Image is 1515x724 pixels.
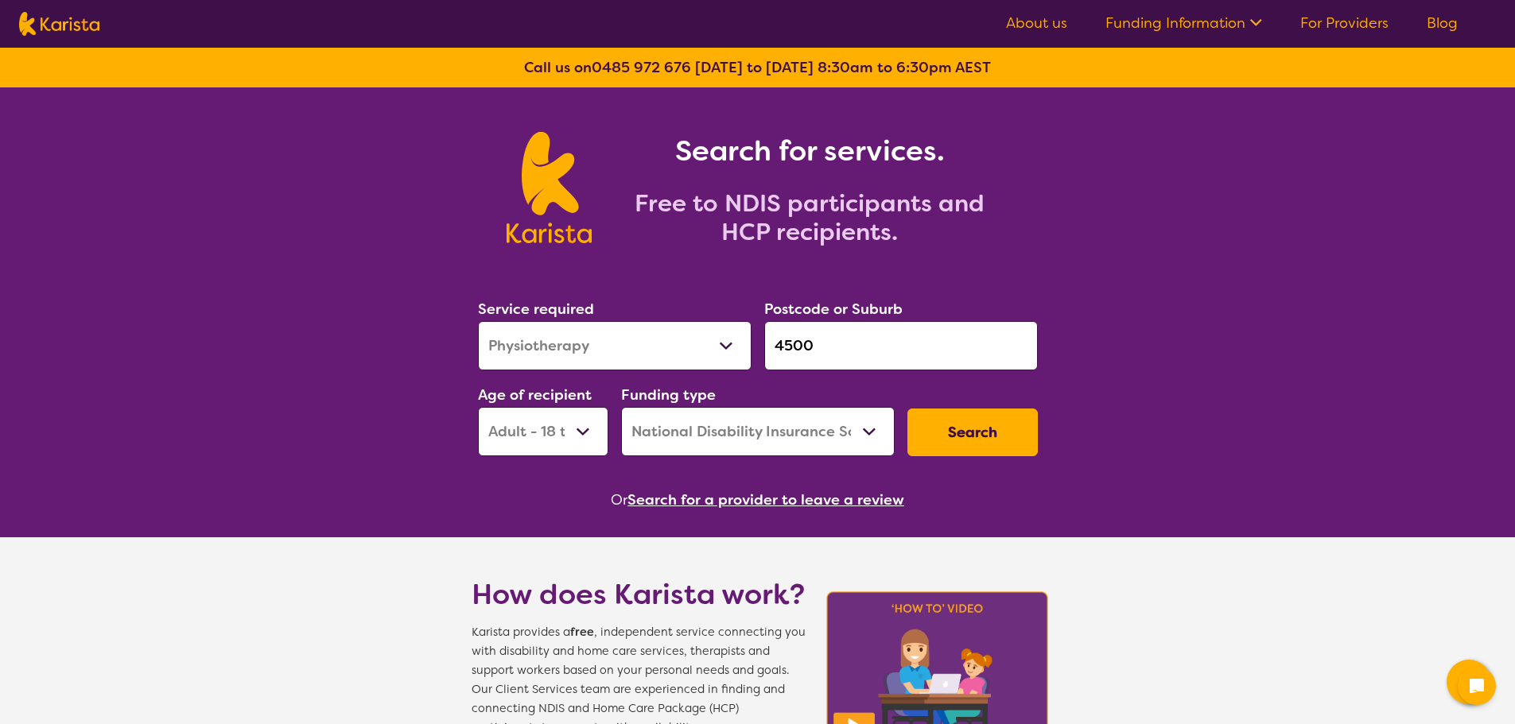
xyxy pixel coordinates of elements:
a: About us [1006,14,1067,33]
label: Service required [478,300,594,319]
button: Channel Menu [1447,660,1491,704]
span: Or [611,488,627,512]
b: free [570,625,594,640]
button: Search [907,408,1038,456]
label: Funding type [621,385,716,405]
a: Blog [1427,14,1458,33]
h1: Search for services. [611,132,1008,170]
img: Karista logo [507,132,592,243]
label: Age of recipient [478,385,592,405]
button: Search for a provider to leave a review [627,488,904,512]
h1: How does Karista work? [472,575,806,614]
a: 0485 972 676 [592,58,691,77]
b: Call us on [DATE] to [DATE] 8:30am to 6:30pm AEST [524,58,991,77]
h2: Free to NDIS participants and HCP recipients. [611,189,1008,246]
input: Type [764,321,1038,370]
a: Funding Information [1105,14,1262,33]
img: Karista logo [19,12,99,36]
a: For Providers [1300,14,1389,33]
label: Postcode or Suburb [764,300,903,319]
